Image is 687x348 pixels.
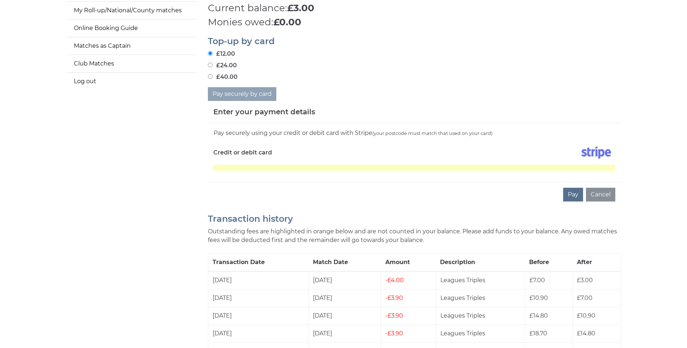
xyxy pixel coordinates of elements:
[208,63,213,67] input: £24.00
[67,73,197,90] a: Log out
[372,131,493,136] small: (your postcode must match that used on your card)
[436,307,525,325] td: Leagues Triples
[529,312,548,319] span: £14.80
[309,325,381,343] td: [DATE]
[525,254,573,272] th: Before
[577,330,595,337] span: £14.80
[436,254,525,272] th: Description
[213,165,615,171] iframe: Secure card payment input frame
[208,61,237,70] label: £24.00
[208,254,309,272] th: Transaction Date
[586,188,615,201] button: Cancel
[577,294,592,301] span: £7.00
[208,227,621,245] p: Outstanding fees are highlighted in orange below and are not counted in your balance. Please add ...
[208,51,213,56] input: £12.00
[436,289,525,307] td: Leagues Triples
[208,37,621,46] h2: Top-up by card
[208,271,309,289] td: [DATE]
[309,271,381,289] td: [DATE]
[385,294,403,301] span: £3.90
[385,277,404,284] span: £4.00
[208,50,235,58] label: £12.00
[529,330,547,337] span: £18.70
[67,55,197,72] a: Club Matches
[213,106,315,117] h5: Enter your payment details
[273,16,301,28] strong: £0.00
[529,277,545,284] span: £7.00
[309,307,381,325] td: [DATE]
[577,277,593,284] span: £3.00
[385,312,403,319] span: £3.90
[67,20,197,37] a: Online Booking Guide
[436,325,525,343] td: Leagues Triples
[208,307,309,325] td: [DATE]
[208,73,238,81] label: £40.00
[436,271,525,289] td: Leagues Triples
[208,15,621,29] p: Monies owed:
[67,2,197,19] a: My Roll-up/National/County matches
[208,214,621,224] h2: Transaction history
[213,144,272,162] label: Credit or debit card
[309,289,381,307] td: [DATE]
[208,87,276,101] button: Pay securely by card
[213,128,615,138] div: Pay securely using your credit or debit card with Stripe
[287,2,314,14] strong: £3.00
[208,325,309,343] td: [DATE]
[67,37,197,55] a: Matches as Captain
[208,289,309,307] td: [DATE]
[385,330,403,337] span: £3.90
[208,1,621,15] p: Current balance:
[309,254,381,272] th: Match Date
[529,294,548,301] span: £10.90
[573,254,620,272] th: After
[563,188,583,201] button: Pay
[577,312,595,319] span: £10.90
[381,254,436,272] th: Amount
[208,74,213,79] input: £40.00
